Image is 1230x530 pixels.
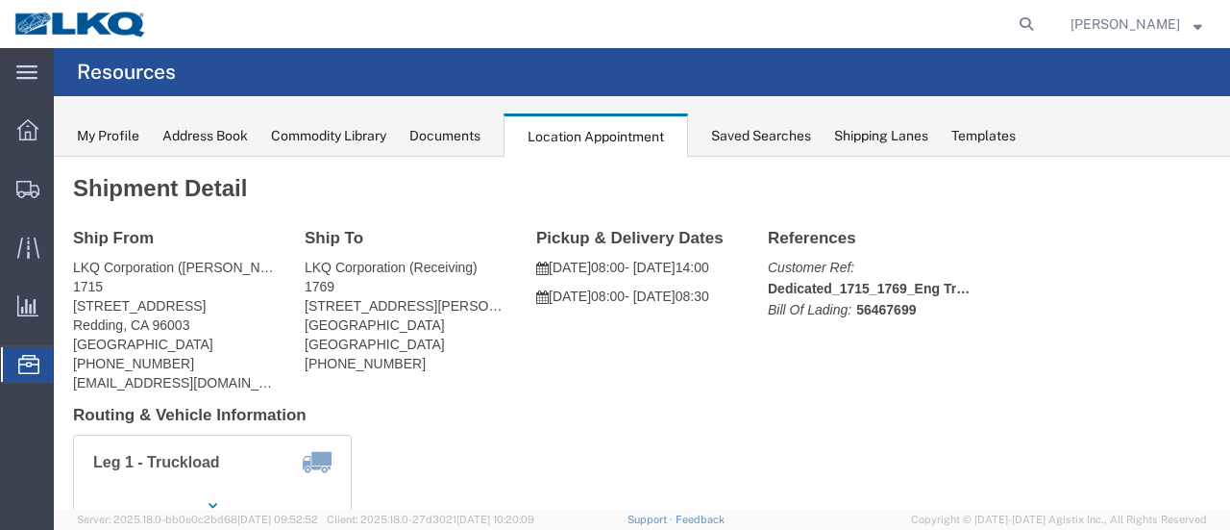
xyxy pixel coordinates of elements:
div: Templates [951,126,1016,146]
div: Commodity Library [271,126,386,146]
span: Server: 2025.18.0-bb0e0c2bd68 [77,514,318,525]
span: Client: 2025.18.0-27d3021 [327,514,534,525]
div: Shipping Lanes [834,126,928,146]
span: Marc Metzger [1070,13,1180,35]
img: logo [13,10,148,38]
span: [DATE] 10:20:09 [456,514,534,525]
div: My Profile [77,126,139,146]
a: Feedback [676,514,725,525]
span: Copyright © [DATE]-[DATE] Agistix Inc., All Rights Reserved [911,512,1207,528]
div: Documents [409,126,480,146]
div: Saved Searches [711,126,811,146]
div: Location Appointment [504,114,688,158]
h4: Resources [77,48,176,96]
a: Support [627,514,676,525]
button: [PERSON_NAME] [1070,13,1203,36]
iframe: FS Legacy Container [54,157,1230,510]
span: [DATE] 09:52:52 [237,514,318,525]
div: Address Book [162,126,248,146]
